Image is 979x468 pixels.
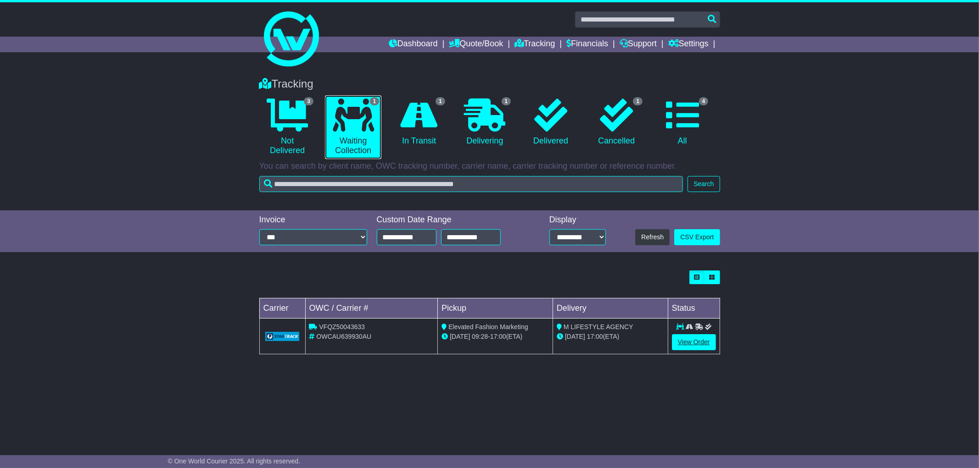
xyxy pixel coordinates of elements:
[672,334,716,350] a: View Order
[255,77,725,91] div: Tracking
[457,95,513,149] a: 1 Delivering
[391,95,447,149] a: 1 In Transit
[438,298,553,319] td: Pickup
[566,37,608,52] a: Financials
[325,95,381,159] a: 1 Waiting Collection
[688,176,720,192] button: Search
[436,97,445,105] span: 1
[259,298,305,319] td: Carrier
[668,37,709,52] a: Settings
[654,95,710,149] a: 4 All
[305,298,438,319] td: OWC / Carrier #
[449,37,503,52] a: Quote/Book
[633,97,643,105] span: 1
[490,333,506,340] span: 17:00
[588,95,645,149] a: 1 Cancelled
[565,333,585,340] span: [DATE]
[564,323,633,330] span: M LIFESTYLE AGENCY
[259,215,368,225] div: Invoice
[370,97,380,105] span: 1
[549,215,606,225] div: Display
[316,333,371,340] span: OWCAU639930AU
[389,37,438,52] a: Dashboard
[259,161,720,171] p: You can search by client name, OWC tracking number, carrier name, carrier tracking number or refe...
[377,215,524,225] div: Custom Date Range
[668,298,720,319] td: Status
[553,298,668,319] td: Delivery
[587,333,603,340] span: 17:00
[557,332,664,341] div: (ETA)
[620,37,657,52] a: Support
[472,333,488,340] span: 09:28
[442,332,549,341] div: - (ETA)
[522,95,579,149] a: Delivered
[502,97,511,105] span: 1
[304,97,313,105] span: 3
[635,229,670,245] button: Refresh
[450,333,470,340] span: [DATE]
[674,229,720,245] a: CSV Export
[699,97,709,105] span: 4
[448,323,528,330] span: Elevated Fashion Marketing
[168,457,301,465] span: © One World Courier 2025. All rights reserved.
[319,323,365,330] span: VFQZ50043633
[259,95,316,159] a: 3 Not Delivered
[265,332,300,341] img: GetCarrierServiceLogo
[515,37,555,52] a: Tracking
